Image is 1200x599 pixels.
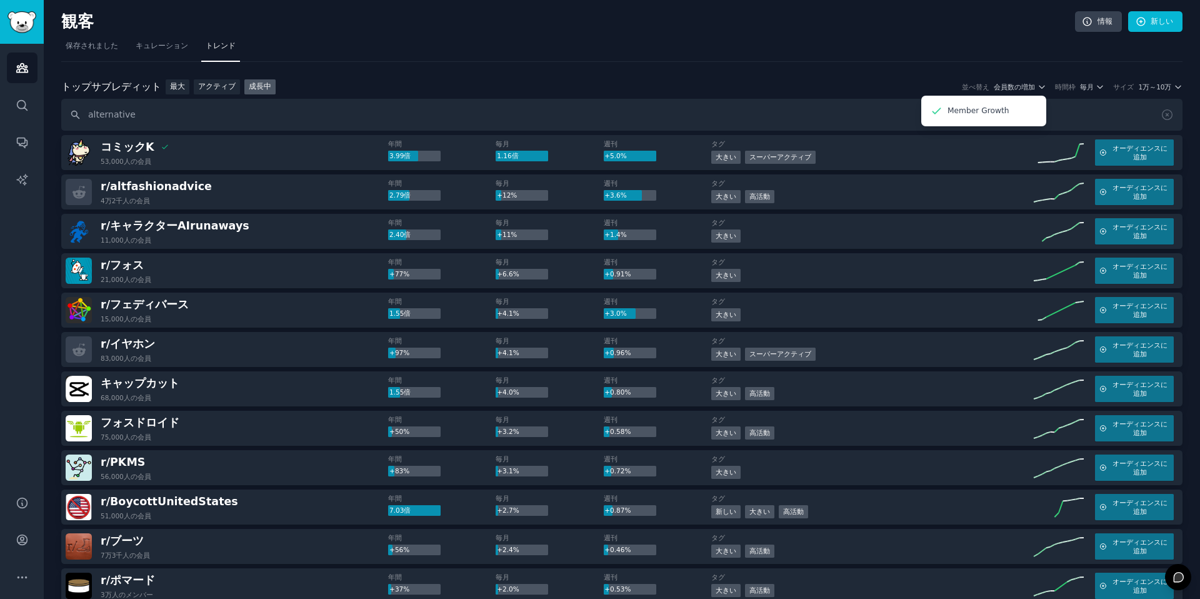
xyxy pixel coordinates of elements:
font: タグ [711,298,725,305]
font: +0.53% [604,585,631,593]
img: GummySearchロゴ [7,11,36,33]
button: 会員数の増加 [994,83,1046,91]
button: オーディエンスに追加 [1095,336,1174,363]
p: Member Growth [947,106,1009,117]
font: タグ [711,495,725,502]
font: 1.55倍 [389,310,411,317]
font: 年間 [388,337,402,345]
font: 11,000人の [101,236,137,244]
button: オーディエンスに追加 [1095,573,1174,599]
font: K [146,141,154,153]
font: 会員 [137,158,151,165]
font: オーディエンスに追加 [1112,263,1167,279]
font: 毎月 [496,179,509,187]
button: オーディエンスに追加 [1095,415,1174,441]
font: 高活動 [749,193,770,200]
font: +3.2% [497,428,519,435]
font: 大きい [716,232,736,239]
font: 週刊 [604,337,617,345]
font: ブーツ [110,535,144,547]
font: r/ [101,219,110,232]
font: 大きい [716,153,736,161]
font: ドロイド [134,416,179,429]
font: 年間 [388,179,402,187]
font: 大きい [716,350,736,358]
font: +77% [389,270,409,278]
font: +11% [497,231,517,238]
font: フェディバース [110,298,189,311]
font: 年間 [388,219,402,226]
button: オーディエンスに追加 [1095,533,1174,560]
font: オーディエンスに追加 [1112,144,1167,161]
font: 3.99倍 [389,152,411,159]
font: 年間 [388,376,402,384]
font: 会員 [137,433,151,441]
font: 毎月 [1080,83,1094,91]
font: オーディエンスに追加 [1112,420,1167,436]
font: 年間 [388,534,402,541]
img: フェディバース [66,297,92,323]
font: +0.91% [604,270,631,278]
font: r/ [101,535,110,547]
font: 1万～10万 [1138,83,1171,91]
font: 最大 [170,82,185,91]
font: 2.79倍 [389,191,411,199]
font: 会員 [137,394,151,401]
font: +50% [389,428,409,435]
a: 成長中 [244,79,276,95]
font: 毎月 [496,495,509,502]
font: 週刊 [604,573,617,581]
input: 検索名、説明、トピック [61,99,1182,131]
font: カット [146,377,179,390]
img: キャラクターAIrunaways [66,218,92,244]
font: +0.72% [604,467,631,475]
button: オーディエンスに追加 [1095,218,1174,244]
img: キャップカット [66,376,92,402]
font: 高活動 [783,508,804,515]
font: タグ [711,140,725,148]
font: +3.6% [604,191,626,199]
font: 1.55倍 [389,388,411,396]
font: 時間枠 [1055,83,1076,91]
font: タグ [711,376,725,384]
font: r/ [101,298,110,311]
font: トップ [61,81,91,93]
font: 年間 [388,495,402,502]
font: PKMS [110,456,145,468]
font: 高活動 [749,429,770,436]
button: 1万～10万 [1138,83,1182,91]
font: 会員 [137,512,151,520]
font: 会員 [137,355,151,362]
img: ボイコットアメリカ合衆国 [66,494,92,520]
font: タグ [711,258,725,266]
font: 情報 [1097,17,1112,26]
font: 68,000人の [101,394,137,401]
font: 56,000人の [101,473,137,480]
font: 週刊 [604,298,617,305]
font: +4.1% [497,310,519,317]
font: +4.0% [497,388,519,396]
button: オーディエンスに追加 [1095,179,1174,205]
font: タグ [711,219,725,226]
font: オーディエンスに追加 [1112,460,1167,476]
font: 大きい [716,271,736,279]
font: 高活動 [749,586,770,594]
font: 53,000人の [101,158,137,165]
font: 年間 [388,298,402,305]
a: トレンド [201,36,240,62]
font: 高活動 [749,547,770,555]
font: +2.7% [497,506,519,514]
font: +3.0% [604,310,626,317]
font: 大きい [749,508,770,515]
font: オーディエンスに追加 [1112,381,1167,397]
button: 毎月 [1080,83,1105,91]
font: +0.87% [604,506,631,514]
font: 週刊 [604,495,617,502]
font: +6.6% [497,270,519,278]
font: 新しい [1151,17,1173,26]
font: 15,000人の [101,315,137,323]
font: +97% [389,349,409,356]
font: 週刊 [604,455,617,463]
font: 大きい [716,193,736,200]
font: 年間 [388,258,402,266]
